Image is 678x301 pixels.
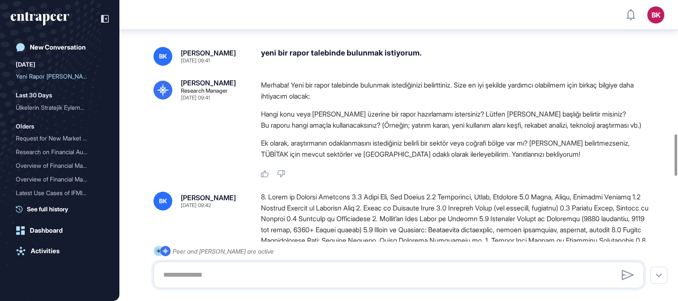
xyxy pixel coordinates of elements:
div: Overview of Financial Management Information Systems [16,159,104,172]
a: New Conversation [11,39,109,56]
div: Last 30 Days [16,90,52,100]
div: Request for New Market Re... [16,132,97,145]
span: See full history [27,205,68,213]
a: Dashboard [11,222,109,239]
div: Ülkelerin Stratejik Eylem Planı Uygulamaları [16,101,104,114]
div: Overview of Financial Management Information Systems [16,172,104,186]
div: Dashboard [30,227,63,234]
div: New Conversation [30,44,86,51]
span: BK [159,53,167,60]
div: Research Manager [181,88,228,94]
a: See full history [16,205,109,213]
div: Peer and [PERSON_NAME] are active [173,246,274,257]
li: Hangi konu veya [PERSON_NAME] üzerine bir rapor hazırlamamı istersiniz? Lütfen [PERSON_NAME] başl... [261,108,651,120]
div: [PERSON_NAME] [181,50,236,56]
div: Overview of Financial Man... [16,159,97,172]
div: [PERSON_NAME] [181,194,236,201]
span: BK [159,198,167,205]
div: Olders [16,121,34,132]
div: Research on Financial Aut... [16,145,97,159]
div: Latest Use Cases of IFMIS... [16,186,97,200]
div: [PERSON_NAME] [181,79,236,86]
li: Bu raporu hangi amaçla kullanacaksınız? (Örneğin; yatırım kararı, yeni kullanım alanı keşfi, reka... [261,120,651,131]
div: entrapeer-logo [11,12,69,26]
div: Activities [31,247,60,255]
div: [DATE] 09:41 [181,58,210,63]
div: Ülkelerin Stratejik Eylem... [16,101,97,114]
div: Research on Financial Automation Systems [16,145,104,159]
div: Overview of Financial Man... [16,172,97,186]
div: Yeni Rapor [PERSON_NAME] [16,70,97,83]
a: Activities [11,243,109,260]
div: [DATE] 09:41 [181,95,210,100]
div: [DATE] [16,59,35,70]
div: yeni bir rapor talebinde bulunmak istiyorum. [261,47,651,66]
div: Yeni Rapor Talebi [16,70,104,83]
p: Merhaba! Yeni bir rapor talebinde bulunmak istediğinizi belirttiniz. Size en iyi şekilde yardımcı... [261,79,651,102]
div: Latest Use Cases of IFMIS Implementation [16,186,104,200]
div: [DATE] 09:42 [181,203,211,208]
p: Ek olarak, araştırmanın odaklanmasını istediğiniz belirli bir sektör veya coğrafi bölge var mı? [... [261,137,651,160]
button: BK [647,6,664,23]
div: Request for New Market Research [16,132,104,145]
